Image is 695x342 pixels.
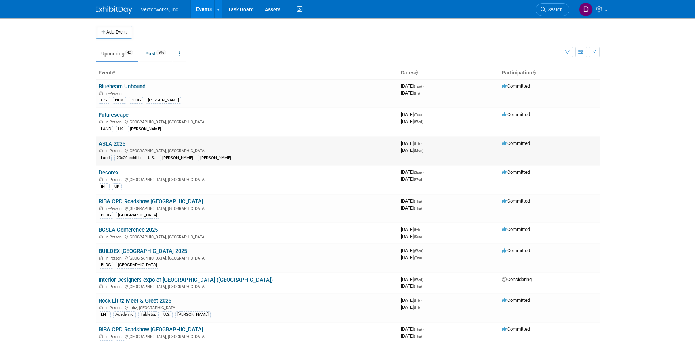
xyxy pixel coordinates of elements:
[99,176,395,182] div: [GEOGRAPHIC_DATA], [GEOGRAPHIC_DATA]
[423,112,424,117] span: -
[99,206,103,210] img: In-Person Event
[140,47,172,61] a: Past396
[502,277,532,282] span: Considering
[423,326,424,332] span: -
[141,7,180,12] span: Vectorworks, Inc.
[414,113,422,117] span: (Tue)
[414,228,420,232] span: (Fri)
[401,83,424,89] span: [DATE]
[536,3,569,16] a: Search
[96,6,132,14] img: ExhibitDay
[414,278,423,282] span: (Wed)
[414,334,422,338] span: (Thu)
[99,149,103,152] img: In-Person Event
[156,50,166,55] span: 396
[114,155,143,161] div: 20x20 exhibit
[96,67,398,79] th: Event
[105,177,124,182] span: In-Person
[502,141,530,146] span: Committed
[502,248,530,253] span: Committed
[423,83,424,89] span: -
[99,120,103,123] img: In-Person Event
[421,297,422,303] span: -
[99,306,103,309] img: In-Person Event
[99,147,395,153] div: [GEOGRAPHIC_DATA], [GEOGRAPHIC_DATA]
[579,3,593,16] img: Don Hall
[99,256,103,260] img: In-Person Event
[401,283,422,289] span: [DATE]
[401,176,423,182] span: [DATE]
[105,306,124,310] span: In-Person
[502,227,530,232] span: Committed
[116,126,125,132] div: UK
[502,112,530,117] span: Committed
[423,198,424,204] span: -
[99,262,113,268] div: BLDG
[401,277,425,282] span: [DATE]
[99,83,145,90] a: Bluebeam Unbound
[99,97,110,104] div: U.S.
[99,141,125,147] a: ASLA 2025
[105,256,124,261] span: In-Person
[401,141,422,146] span: [DATE]
[414,142,420,146] span: (Fri)
[401,297,422,303] span: [DATE]
[99,119,395,124] div: [GEOGRAPHIC_DATA], [GEOGRAPHIC_DATA]
[414,177,423,181] span: (Wed)
[99,255,395,261] div: [GEOGRAPHIC_DATA], [GEOGRAPHIC_DATA]
[99,234,395,239] div: [GEOGRAPHIC_DATA], [GEOGRAPHIC_DATA]
[424,248,425,253] span: -
[401,304,420,310] span: [DATE]
[99,311,111,318] div: ENT
[401,333,422,339] span: [DATE]
[414,91,420,95] span: (Fri)
[398,67,499,79] th: Dates
[401,248,425,253] span: [DATE]
[414,299,420,303] span: (Fri)
[401,255,422,260] span: [DATE]
[160,155,195,161] div: [PERSON_NAME]
[128,126,163,132] div: [PERSON_NAME]
[499,67,600,79] th: Participation
[502,326,530,332] span: Committed
[414,84,422,88] span: (Tue)
[99,227,158,233] a: BCSLA Conference 2025
[105,206,124,211] span: In-Person
[401,169,424,175] span: [DATE]
[401,112,424,117] span: [DATE]
[424,277,425,282] span: -
[421,141,422,146] span: -
[99,212,113,219] div: BLDG
[96,26,132,39] button: Add Event
[99,155,112,161] div: Land
[105,284,124,289] span: In-Person
[414,149,423,153] span: (Mon)
[99,169,119,176] a: Decorex
[105,334,124,339] span: In-Person
[401,234,422,239] span: [DATE]
[99,333,395,339] div: [GEOGRAPHIC_DATA], [GEOGRAPHIC_DATA]
[99,205,395,211] div: [GEOGRAPHIC_DATA], [GEOGRAPHIC_DATA]
[138,311,159,318] div: Tabletop
[532,70,536,76] a: Sort by Participation Type
[401,227,422,232] span: [DATE]
[116,262,159,268] div: [GEOGRAPHIC_DATA]
[146,155,157,161] div: U.S.
[415,70,418,76] a: Sort by Start Date
[99,177,103,181] img: In-Person Event
[146,97,181,104] div: [PERSON_NAME]
[175,311,211,318] div: [PERSON_NAME]
[99,284,103,288] img: In-Person Event
[414,306,420,310] span: (Fri)
[113,311,136,318] div: Academic
[161,311,173,318] div: U.S.
[112,183,122,190] div: UK
[105,235,124,239] span: In-Person
[414,206,422,210] span: (Thu)
[99,198,203,205] a: RIBA CPD Roadshow [GEOGRAPHIC_DATA]
[414,235,422,239] span: (Sun)
[105,120,124,124] span: In-Person
[401,119,423,124] span: [DATE]
[502,169,530,175] span: Committed
[401,205,422,211] span: [DATE]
